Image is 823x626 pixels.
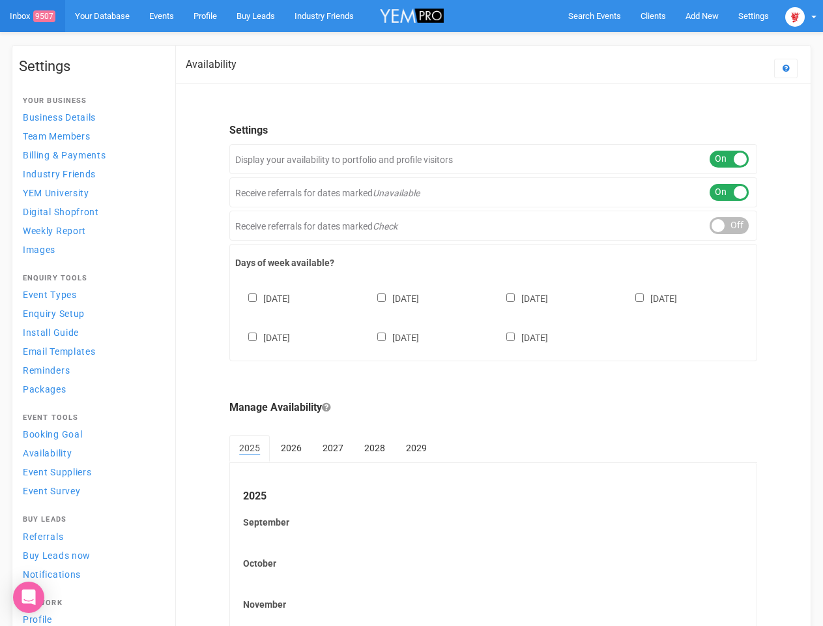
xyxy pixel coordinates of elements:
[19,463,162,481] a: Event Suppliers
[19,108,162,126] a: Business Details
[23,150,106,160] span: Billing & Payments
[23,97,158,105] h4: Your Business
[622,291,677,305] label: [DATE]
[19,222,162,239] a: Weekly Report
[19,127,162,145] a: Team Members
[19,323,162,341] a: Install Guide
[377,333,386,341] input: [DATE]
[23,569,81,580] span: Notifications
[19,342,162,360] a: Email Templates
[785,7,805,27] img: open-uri20250107-2-1pbi2ie
[19,59,162,74] h1: Settings
[19,565,162,583] a: Notifications
[248,333,257,341] input: [DATE]
[364,330,419,344] label: [DATE]
[23,429,82,440] span: Booking Goal
[23,226,86,236] span: Weekly Report
[568,11,621,21] span: Search Events
[23,131,90,142] span: Team Members
[229,400,757,415] legend: Manage Availability
[235,291,290,305] label: [DATE]
[23,486,80,496] span: Event Survey
[19,165,162,183] a: Industry Friends
[19,305,162,322] a: Enquiry Setup
[313,435,353,461] a: 2027
[373,221,397,231] em: Check
[23,245,55,255] span: Images
[23,308,85,319] span: Enquiry Setup
[377,293,386,302] input: [DATE]
[229,435,270,462] a: 2025
[186,59,237,70] h2: Availability
[235,330,290,344] label: [DATE]
[641,11,666,21] span: Clients
[19,241,162,258] a: Images
[506,333,515,341] input: [DATE]
[23,188,89,198] span: YEM University
[243,598,744,611] label: November
[229,177,757,207] div: Receive referrals for dates marked
[23,414,158,422] h4: Event Tools
[354,435,395,461] a: 2028
[235,256,751,269] label: Days of week available?
[19,184,162,201] a: YEM University
[19,546,162,564] a: Buy Leads now
[248,293,257,302] input: [DATE]
[23,384,66,395] span: Packages
[364,291,419,305] label: [DATE]
[23,365,70,376] span: Reminders
[23,467,92,477] span: Event Suppliers
[19,286,162,303] a: Event Types
[243,516,744,529] label: September
[13,582,44,613] div: Open Intercom Messenger
[23,290,77,300] span: Event Types
[23,207,99,217] span: Digital Shopfront
[33,10,55,22] span: 9507
[23,516,158,524] h4: Buy Leads
[19,380,162,398] a: Packages
[635,293,644,302] input: [DATE]
[23,346,96,357] span: Email Templates
[493,291,548,305] label: [DATE]
[243,489,744,504] legend: 2025
[23,599,158,607] h4: Network
[19,528,162,545] a: Referrals
[229,211,757,241] div: Receive referrals for dates marked
[19,425,162,443] a: Booking Goal
[19,203,162,220] a: Digital Shopfront
[229,144,757,174] div: Display your availability to portfolio and profile visitors
[19,482,162,499] a: Event Survey
[373,188,420,198] em: Unavailable
[23,448,72,458] span: Availability
[686,11,719,21] span: Add New
[19,444,162,462] a: Availability
[229,123,757,138] legend: Settings
[506,293,515,302] input: [DATE]
[19,146,162,164] a: Billing & Payments
[23,275,158,282] h4: Enquiry Tools
[19,361,162,379] a: Reminders
[271,435,311,461] a: 2026
[243,557,744,570] label: October
[493,330,548,344] label: [DATE]
[396,435,437,461] a: 2029
[23,112,96,123] span: Business Details
[23,327,79,338] span: Install Guide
